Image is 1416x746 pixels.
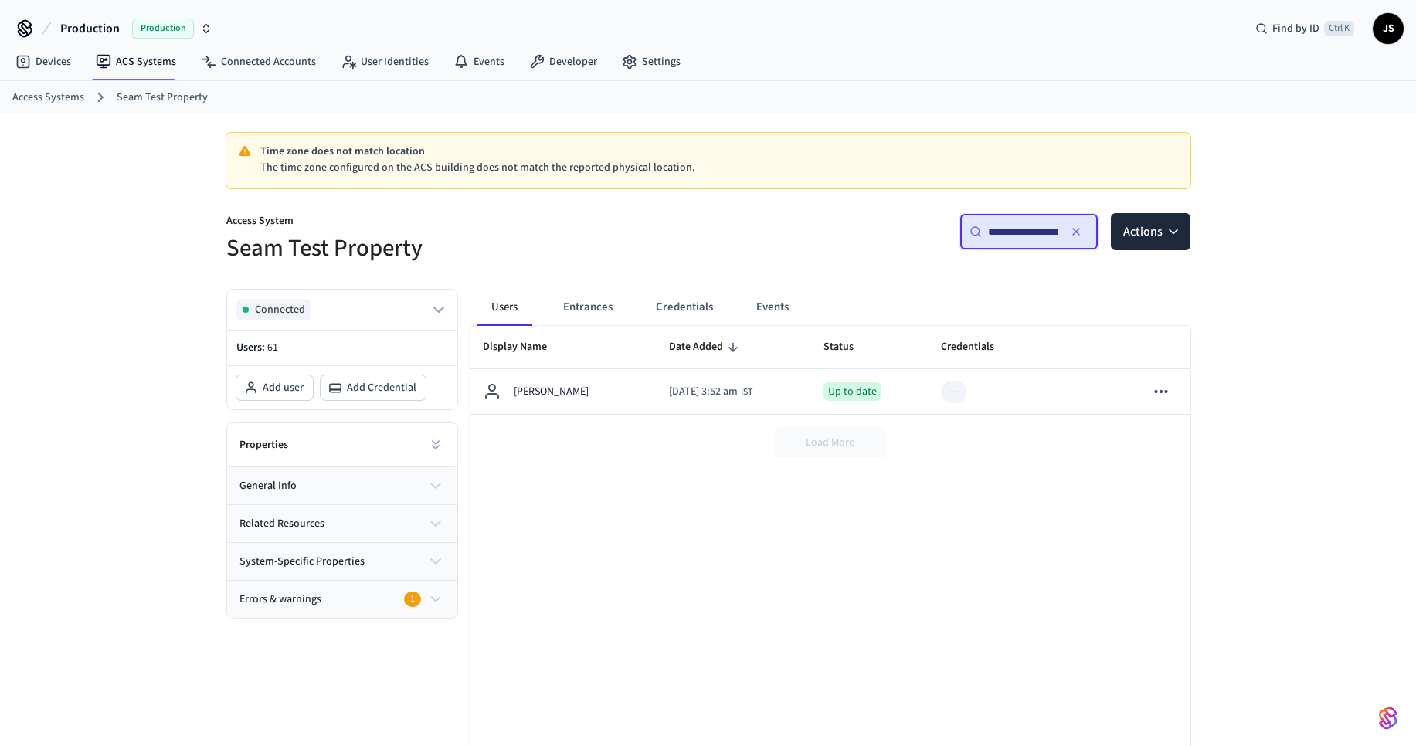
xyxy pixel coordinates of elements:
[328,48,441,76] a: User Identities
[1374,15,1402,42] span: JS
[1373,13,1404,44] button: JS
[470,326,1190,415] table: sticky table
[477,289,532,326] button: Users
[441,48,517,76] a: Events
[132,19,194,39] span: Production
[226,213,699,232] p: Access System
[3,48,83,76] a: Devices
[950,384,958,400] div: --
[669,384,738,400] span: [DATE] 3:52 am
[267,340,278,355] span: 61
[260,144,1178,160] p: Time zone does not match location
[823,382,881,401] div: Up to date
[1243,15,1367,42] div: Find by IDCtrl K
[12,90,84,106] a: Access Systems
[236,340,448,356] p: Users:
[347,380,416,395] span: Add Credential
[669,384,752,400] div: Asia/Calcutta
[404,592,421,607] div: 1
[1111,213,1190,250] button: Actions
[321,375,426,400] button: Add Credential
[226,232,699,264] h5: Seam Test Property
[1324,21,1354,36] span: Ctrl K
[514,384,589,400] p: [PERSON_NAME]
[227,581,457,618] button: Errors & warnings1
[1272,21,1319,36] span: Find by ID
[941,335,1014,359] span: Credentials
[551,289,625,326] button: Entrances
[188,48,328,76] a: Connected Accounts
[227,467,457,504] button: general info
[236,299,448,320] button: Connected
[236,375,313,400] button: Add user
[239,516,324,532] span: related resources
[255,302,305,317] span: Connected
[83,48,188,76] a: ACS Systems
[643,289,725,326] button: Credentials
[117,90,208,106] a: Seam Test Property
[823,335,874,359] span: Status
[610,48,693,76] a: Settings
[239,554,365,570] span: system-specific properties
[1379,706,1397,731] img: SeamLogoGradient.69752ec5.svg
[239,437,288,453] h2: Properties
[227,505,457,542] button: related resources
[60,19,120,38] span: Production
[260,160,1178,176] p: The time zone configured on the ACS building does not match the reported physical location.
[517,48,610,76] a: Developer
[227,543,457,580] button: system-specific properties
[483,335,567,359] span: Display Name
[263,380,304,395] span: Add user
[741,385,752,399] span: IST
[744,289,801,326] button: Events
[239,592,321,608] span: Errors & warnings
[239,478,297,494] span: general info
[669,335,743,359] span: Date Added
